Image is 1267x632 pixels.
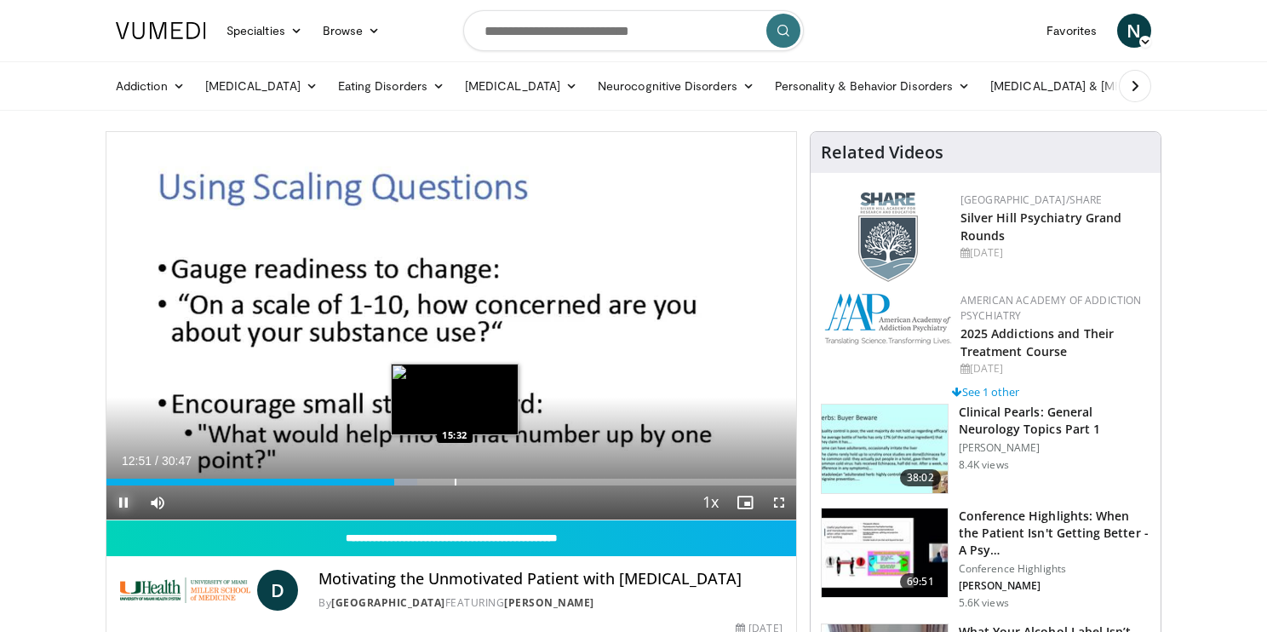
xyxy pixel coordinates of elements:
[391,364,519,435] img: image.jpeg
[960,293,1142,323] a: American Academy of Addiction Psychiatry
[959,596,1009,610] p: 5.6K views
[959,579,1150,593] p: [PERSON_NAME]
[765,69,980,103] a: Personality & Behavior Disorders
[455,69,588,103] a: [MEDICAL_DATA]
[162,454,192,468] span: 30:47
[504,595,594,610] a: [PERSON_NAME]
[140,485,175,520] button: Mute
[960,210,1122,244] a: Silver Hill Psychiatry Grand Rounds
[106,485,140,520] button: Pause
[257,570,298,611] a: D
[328,69,455,103] a: Eating Disorders
[821,404,1150,494] a: 38:02 Clinical Pearls: General Neurology Topics Part 1 [PERSON_NAME] 8.4K views
[980,69,1224,103] a: [MEDICAL_DATA] & [MEDICAL_DATA]
[900,469,941,486] span: 38:02
[824,293,952,345] img: f7c290de-70ae-47e0-9ae1-04035161c232.png.150x105_q85_autocrop_double_scale_upscale_version-0.2.png
[821,508,1150,610] a: 69:51 Conference Highlights: When the Patient Isn't Getting Better - A Psy… Conference Highlights...
[952,384,1019,399] a: See 1 other
[960,192,1103,207] a: [GEOGRAPHIC_DATA]/SHARE
[195,69,328,103] a: [MEDICAL_DATA]
[106,69,195,103] a: Addiction
[694,485,728,520] button: Playback Rate
[1117,14,1151,48] a: N
[1036,14,1107,48] a: Favorites
[331,595,445,610] a: [GEOGRAPHIC_DATA]
[318,595,782,611] div: By FEATURING
[106,132,796,520] video-js: Video Player
[116,22,206,39] img: VuMedi Logo
[216,14,312,48] a: Specialties
[822,508,948,597] img: 4362ec9e-0993-4580-bfd4-8e18d57e1d49.150x105_q85_crop-smart_upscale.jpg
[120,570,250,611] img: University of Miami
[155,454,158,468] span: /
[822,405,948,493] img: 91ec4e47-6cc3-4d45-a77d-be3eb23d61cb.150x105_q85_crop-smart_upscale.jpg
[821,142,943,163] h4: Related Videos
[959,404,1150,438] h3: Clinical Pearls: General Neurology Topics Part 1
[960,361,1147,376] div: [DATE]
[318,570,782,589] h4: Motivating the Unmotivated Patient with [MEDICAL_DATA]
[959,508,1150,559] h3: Conference Highlights: When the Patient Isn't Getting Better - A Psy…
[959,562,1150,576] p: Conference Highlights
[959,441,1150,455] p: [PERSON_NAME]
[588,69,765,103] a: Neurocognitive Disorders
[960,325,1115,359] a: 2025 Addictions and Their Treatment Course
[858,192,918,282] img: f8aaeb6d-318f-4fcf-bd1d-54ce21f29e87.png.150x105_q85_autocrop_double_scale_upscale_version-0.2.png
[959,458,1009,472] p: 8.4K views
[312,14,391,48] a: Browse
[960,245,1147,261] div: [DATE]
[463,10,804,51] input: Search topics, interventions
[762,485,796,520] button: Fullscreen
[106,479,796,485] div: Progress Bar
[900,573,941,590] span: 69:51
[728,485,762,520] button: Enable picture-in-picture mode
[122,454,152,468] span: 12:51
